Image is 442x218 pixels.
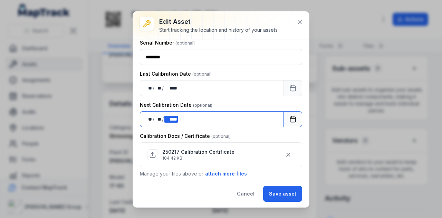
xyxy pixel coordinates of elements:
[153,116,155,123] div: /
[159,27,279,34] div: Start tracking the location and history of your assets.
[140,133,231,140] label: Calibration Docs / Certificate
[162,85,164,92] div: /
[263,186,302,202] button: Save asset
[231,186,260,202] button: Cancel
[140,102,212,108] label: Next Calibration Date
[140,39,195,46] label: Serial Number
[146,116,153,123] div: day,
[205,170,247,178] button: attach more files
[162,116,164,123] div: /
[162,149,234,155] p: 250217 Calibration Certificate
[159,17,279,27] h3: Edit asset
[164,116,177,123] div: year,
[153,85,155,92] div: /
[140,170,302,178] p: Manage your files above or
[146,85,153,92] div: day,
[164,85,177,92] div: year,
[284,111,302,127] button: Calendar
[155,85,162,92] div: month,
[162,155,234,161] p: 104.42 KB
[140,70,212,77] label: Last Calibration Date
[155,116,162,123] div: month,
[284,80,302,96] button: Calendar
